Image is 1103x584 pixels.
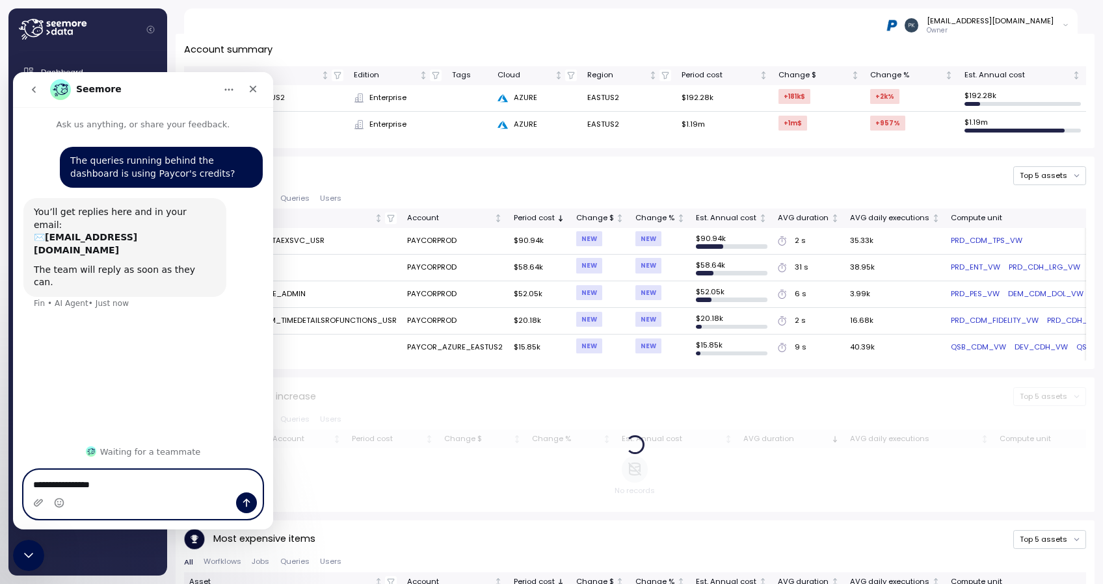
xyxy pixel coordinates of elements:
[831,214,840,223] div: Not sorted
[676,85,773,112] td: $192.28k
[354,70,417,81] div: Edition
[951,262,1000,273] a: PRD_ENT_VW
[10,126,213,225] div: You’ll get replies here and in your email:✉️[EMAIL_ADDRESS][DOMAIN_NAME]The team will reply as so...
[676,66,773,85] th: Period costNot sorted
[213,531,315,546] p: Most expensive items
[576,212,614,224] div: Change $
[508,209,570,227] th: Period costSorted descending
[885,18,899,32] img: 68b03c81eca7ebbb46a2a292.PNG
[508,281,570,308] td: $52.05k
[691,209,773,227] th: Est. Annual costNot sorted
[142,25,159,34] button: Collapse navigation
[630,209,691,227] th: Change %Not sorted
[498,119,576,131] div: AZURE
[759,71,768,80] div: Not sorted
[47,75,250,116] div: The queries running behind the dashboard is using Paycor's credits?
[676,214,685,223] div: Not sorted
[73,374,83,385] img: Profile image for Dev
[635,312,661,327] div: NEW
[514,212,555,224] div: Period cost
[184,559,193,566] span: All
[21,227,116,235] div: Fin • AI Agent • Just now
[204,558,241,565] span: Worfklows
[870,70,942,81] div: Change %
[964,70,1070,81] div: Est. Annual cost
[773,209,845,227] th: AVG durationNot sorted
[374,214,383,223] div: Not sorted
[773,66,865,85] th: Change $Not sorted
[508,255,570,281] td: $58.64k
[554,71,563,80] div: Not sorted
[14,59,162,85] a: Dashboard
[951,342,1006,353] a: QSB_CDM_VW
[189,70,319,81] div: Account name
[959,85,1086,112] td: $ 192.28k
[21,192,203,217] div: The team will reply as soon as they can.
[850,212,929,224] div: AVG daily executions
[576,338,602,353] div: NEW
[691,255,773,281] td: $ 58.64k
[951,235,1022,247] a: PRD_CDM_TPS_VW
[1013,530,1086,549] button: Top 5 assets
[851,71,860,80] div: Not sorted
[648,71,658,80] div: Not sorted
[1013,166,1086,185] button: Top 5 assets
[1072,71,1081,80] div: Not sorted
[865,66,959,85] th: Change %Not sorted
[508,308,570,335] td: $20.18k
[492,66,582,85] th: CloudNot sorted
[951,315,1039,327] a: PRD_CDM_FIDELITY_VW
[845,281,946,308] td: 3.99k
[498,70,552,81] div: Cloud
[21,160,124,183] b: [EMAIL_ADDRESS][DOMAIN_NAME]
[870,89,899,104] div: +2k %
[280,195,310,202] span: Queries
[20,425,31,436] button: Upload attachment
[349,66,447,85] th: EditionNot sorted
[570,209,630,227] th: Change $Not sorted
[576,231,602,246] div: NEW
[959,112,1086,138] td: $ 1.19m
[252,558,269,565] span: Jobs
[1009,262,1080,273] a: PRD_CDH_LRG_VW
[41,67,83,77] span: Dashboard
[402,209,508,227] th: AccountNot sorted
[21,134,203,184] div: You’ll get replies here and in your email: ✉️
[402,281,508,308] td: PAYCORPROD
[582,85,676,112] td: EASTUS2
[691,308,773,335] td: $ 20.18k
[587,70,647,81] div: Region
[795,315,806,327] div: 2 s
[845,255,946,281] td: 38.95k
[407,212,492,224] div: Account
[951,288,1000,300] a: PRD_PES_VW
[1015,342,1068,353] a: DEV_CDH_VW
[931,214,940,223] div: Not sorted
[41,425,51,436] button: Emoji picker
[13,72,273,529] iframe: Intercom live chat
[452,70,487,81] div: Tags
[402,308,508,335] td: PAYCORPROD
[184,66,349,85] th: Account nameNot sorted
[870,116,905,131] div: +957 %
[576,285,602,300] div: NEW
[582,112,676,138] td: EASTUS2
[905,18,918,32] img: 7b9db31e9354dbe8abca2c75ee0663bd
[927,16,1054,26] div: [EMAIL_ADDRESS][DOMAIN_NAME]
[576,258,602,273] div: NEW
[778,212,829,224] div: AVG duration
[635,338,661,353] div: NEW
[582,66,676,85] th: RegionNot sorted
[556,214,565,223] div: Sorted descending
[845,209,946,227] th: AVG daily executionsNot sorted
[508,228,570,255] td: $90.94k
[845,335,946,361] td: 40.39k
[615,214,624,223] div: Not sorted
[778,70,849,81] div: Change $
[758,214,767,223] div: Not sorted
[676,112,773,138] td: $1.19m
